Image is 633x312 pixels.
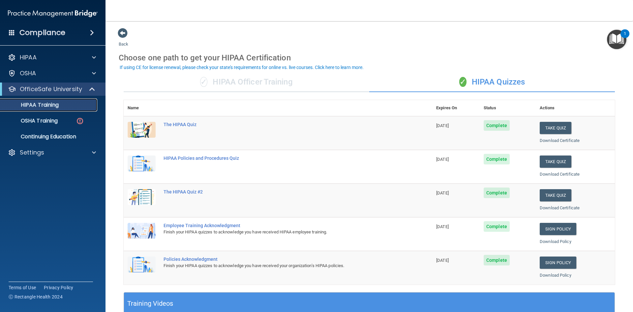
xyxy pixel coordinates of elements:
a: Download Certificate [540,172,580,177]
div: Finish your HIPAA quizzes to acknowledge you have received HIPAA employee training. [164,228,399,236]
a: Back [119,34,128,47]
div: 1 [624,34,626,42]
span: [DATE] [436,157,449,162]
p: Settings [20,149,44,156]
a: HIPAA [8,53,96,61]
span: Complete [484,120,510,131]
a: Terms of Use [9,284,36,291]
div: Finish your HIPAA quizzes to acknowledge you have received your organization’s HIPAA policies. [164,262,399,270]
a: Settings [8,149,96,156]
div: The HIPAA Quiz [164,122,399,127]
span: Complete [484,154,510,164]
div: Choose one path to get your HIPAA Certification [119,48,620,67]
span: [DATE] [436,191,449,195]
button: If using CE for license renewal, please check your state's requirements for online vs. live cours... [119,64,365,71]
th: Expires On [432,100,480,116]
span: [DATE] [436,123,449,128]
div: HIPAA Officer Training [124,72,369,92]
div: The HIPAA Quiz #2 [164,189,399,194]
span: [DATE] [436,224,449,229]
span: Ⓒ Rectangle Health 2024 [9,294,63,300]
span: ✓ [459,77,467,87]
p: OSHA Training [4,118,58,124]
span: [DATE] [436,258,449,263]
a: Download Certificate [540,205,580,210]
a: Sign Policy [540,223,576,235]
th: Status [480,100,536,116]
div: HIPAA Quizzes [369,72,615,92]
div: HIPAA Policies and Procedures Quiz [164,156,399,161]
a: Download Policy [540,239,571,244]
p: OfficeSafe University [20,85,82,93]
h4: Compliance [19,28,65,37]
span: Complete [484,255,510,265]
th: Actions [536,100,615,116]
button: Open Resource Center, 1 new notification [607,30,626,49]
p: HIPAA [20,53,37,61]
img: danger-circle.6113f641.png [76,117,84,125]
p: OSHA [20,69,36,77]
span: Complete [484,188,510,198]
a: Download Policy [540,273,571,278]
button: Take Quiz [540,122,571,134]
a: Sign Policy [540,257,576,269]
span: Complete [484,221,510,232]
div: Employee Training Acknowledgment [164,223,399,228]
button: Take Quiz [540,156,571,168]
p: Continuing Education [4,133,94,140]
a: Privacy Policy [44,284,74,291]
p: HIPAA Training [4,102,59,108]
div: Policies Acknowledgment [164,257,399,262]
h5: Training Videos [127,298,173,309]
img: PMB logo [8,7,98,20]
div: If using CE for license renewal, please check your state's requirements for online vs. live cours... [120,65,364,70]
a: OfficeSafe University [8,85,96,93]
button: Take Quiz [540,189,571,201]
a: OSHA [8,69,96,77]
th: Name [124,100,160,116]
a: Download Certificate [540,138,580,143]
span: ✓ [200,77,207,87]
